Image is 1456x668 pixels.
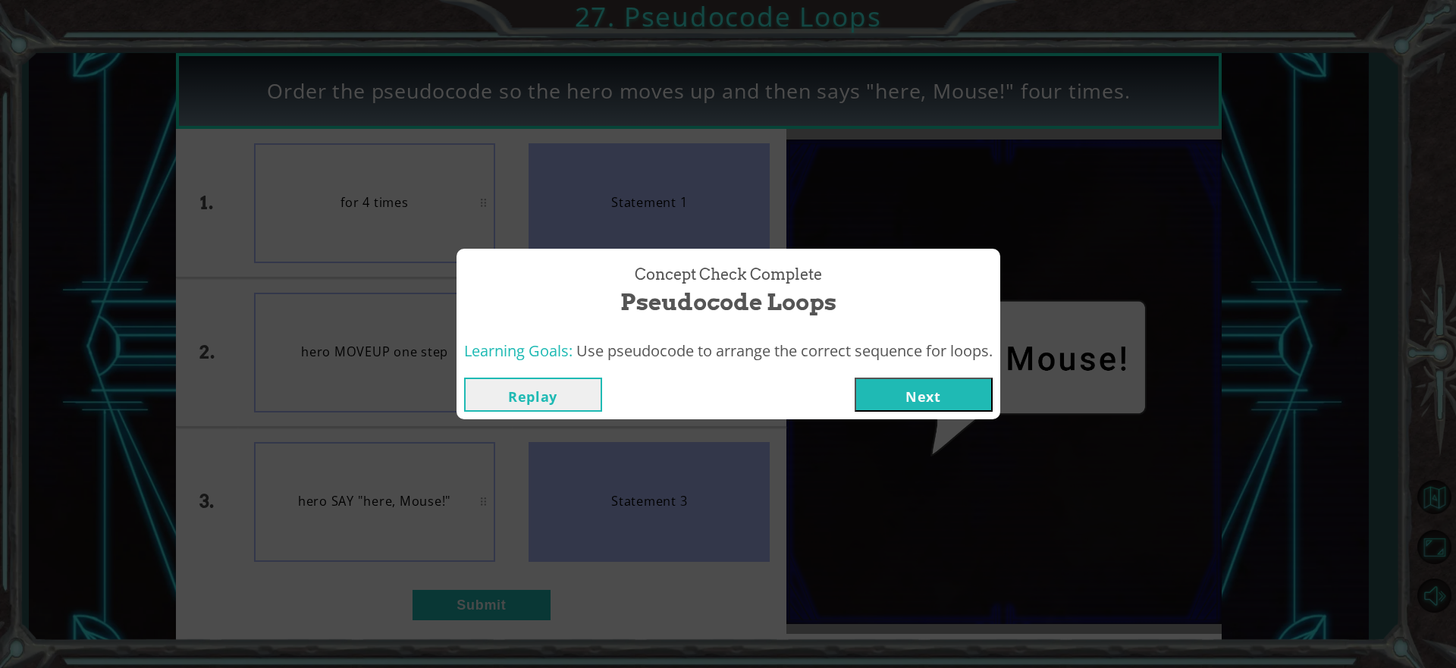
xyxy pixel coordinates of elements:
button: Next [855,378,993,412]
span: Concept Check Complete [635,264,822,286]
span: Pseudocode Loops [620,286,836,318]
button: Replay [464,378,602,412]
span: Use pseudocode to arrange the correct sequence for loops. [576,340,993,361]
span: Learning Goals: [464,340,573,361]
